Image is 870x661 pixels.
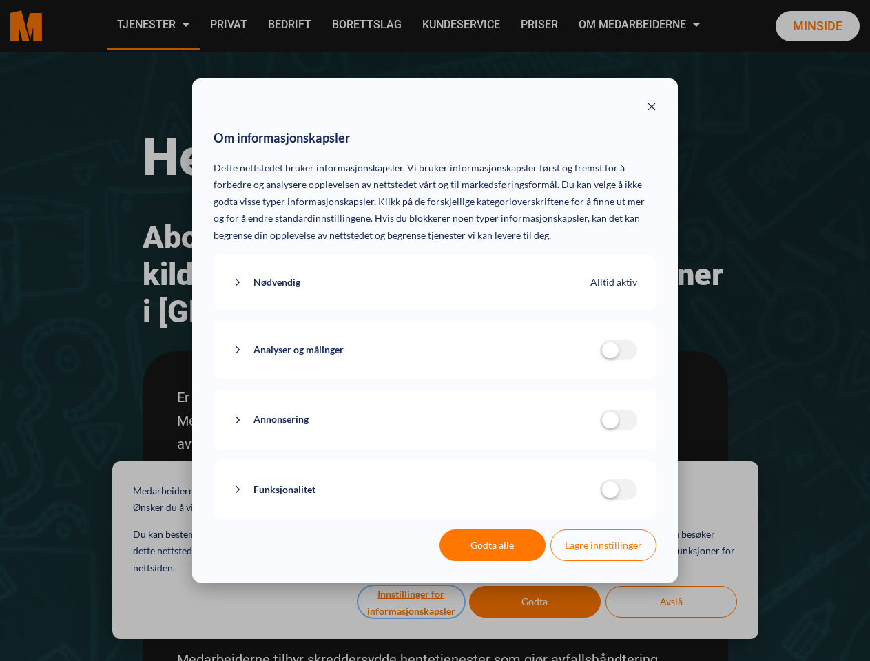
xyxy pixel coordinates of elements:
span: Analyser og målinger [253,342,344,359]
input: Jeg ønsker kommunikasjon fra Medarbeiderne AS. [3,490,12,499]
span: Telefonnummer [258,189,325,200]
span: Annonsering [253,411,309,428]
button: Funksjonalitet [233,481,600,499]
p: Dette nettstedet bruker informasjonskapsler. Vi bruker informasjonskapsler først og fremst for å ... [214,160,656,244]
span: Funksjonalitet [253,481,315,499]
a: Retningslinjer for personvern [335,512,459,523]
span: Om informasjonskapsler [214,127,350,149]
p: Jeg ønsker kommunikasjon fra Medarbeiderne AS. [17,488,234,499]
button: Nødvendig [233,274,590,291]
button: Close modal [647,100,656,117]
span: Alltid aktiv [590,274,637,291]
button: Godta alle [439,529,546,561]
button: Annonsering [233,411,600,428]
button: Lagre innstillinger [550,529,656,561]
span: Etternavn [258,132,300,143]
span: Nødvendig [253,274,300,291]
button: Analyser og målinger [233,342,600,359]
